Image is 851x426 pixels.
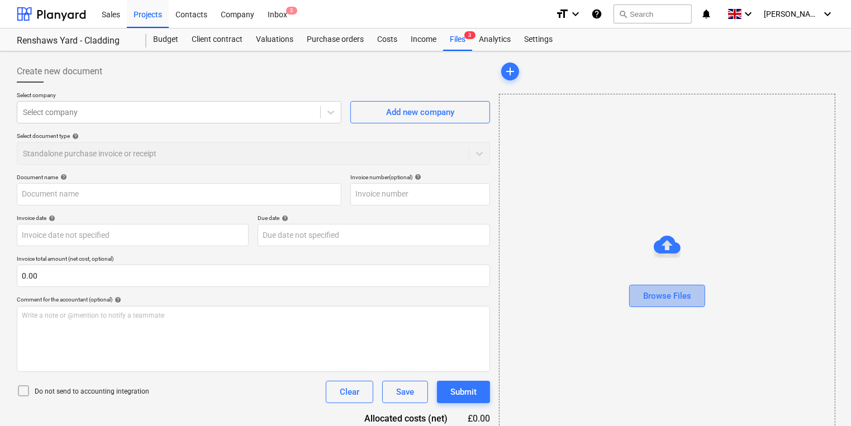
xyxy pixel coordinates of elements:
[386,105,454,119] div: Add new company
[326,381,373,403] button: Clear
[404,28,443,51] a: Income
[112,296,121,303] span: help
[17,35,133,47] div: Renshaws Yard - Cladding
[58,174,67,180] span: help
[619,9,627,18] span: search
[443,28,472,51] div: Files
[258,224,489,246] input: Due date not specified
[350,183,490,205] input: Invoice number
[465,412,490,425] div: £0.00
[17,183,341,205] input: Document name
[17,296,490,303] div: Comment for the accountant (optional)
[443,28,472,51] a: Files3
[286,7,297,15] span: 3
[340,385,359,399] div: Clear
[17,65,102,78] span: Create new document
[614,4,692,23] button: Search
[503,65,517,78] span: add
[17,174,341,181] div: Document name
[412,174,421,180] span: help
[279,215,288,222] span: help
[517,28,559,51] a: Settings
[437,381,490,403] button: Submit
[17,265,490,287] input: Invoice total amount (net cost, optional)
[629,285,705,307] button: Browse Files
[350,101,490,123] button: Add new company
[795,372,851,426] iframe: Chat Widget
[17,255,490,265] p: Invoice total amount (net cost, optional)
[70,133,79,140] span: help
[472,28,517,51] a: Analytics
[17,132,490,140] div: Select document type
[764,9,820,18] span: [PERSON_NAME]
[249,28,300,51] a: Valuations
[741,7,755,21] i: keyboard_arrow_down
[185,28,249,51] a: Client contract
[345,412,465,425] div: Allocated costs (net)
[450,385,477,399] div: Submit
[17,224,249,246] input: Invoice date not specified
[258,214,489,222] div: Due date
[464,31,476,39] span: 3
[821,7,834,21] i: keyboard_arrow_down
[46,215,55,222] span: help
[382,381,428,403] button: Save
[17,92,341,101] p: Select company
[146,28,185,51] a: Budget
[35,387,149,396] p: Do not send to accounting integration
[643,289,691,303] div: Browse Files
[370,28,404,51] a: Costs
[591,7,602,21] i: Knowledge base
[17,214,249,222] div: Invoice date
[350,174,490,181] div: Invoice number (optional)
[569,7,582,21] i: keyboard_arrow_down
[396,385,414,399] div: Save
[701,7,712,21] i: notifications
[300,28,370,51] a: Purchase orders
[555,7,569,21] i: format_size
